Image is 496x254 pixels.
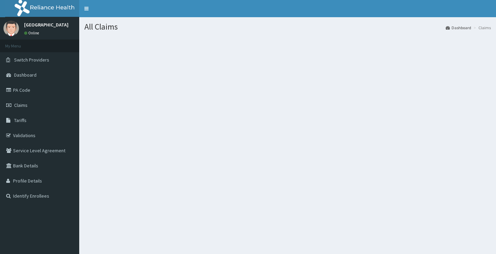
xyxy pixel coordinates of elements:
[84,22,491,31] h1: All Claims
[24,31,41,35] a: Online
[3,21,19,36] img: User Image
[14,72,37,78] span: Dashboard
[24,22,69,27] p: [GEOGRAPHIC_DATA]
[14,57,49,63] span: Switch Providers
[472,25,491,31] li: Claims
[14,117,27,123] span: Tariffs
[446,25,471,31] a: Dashboard
[14,102,28,108] span: Claims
